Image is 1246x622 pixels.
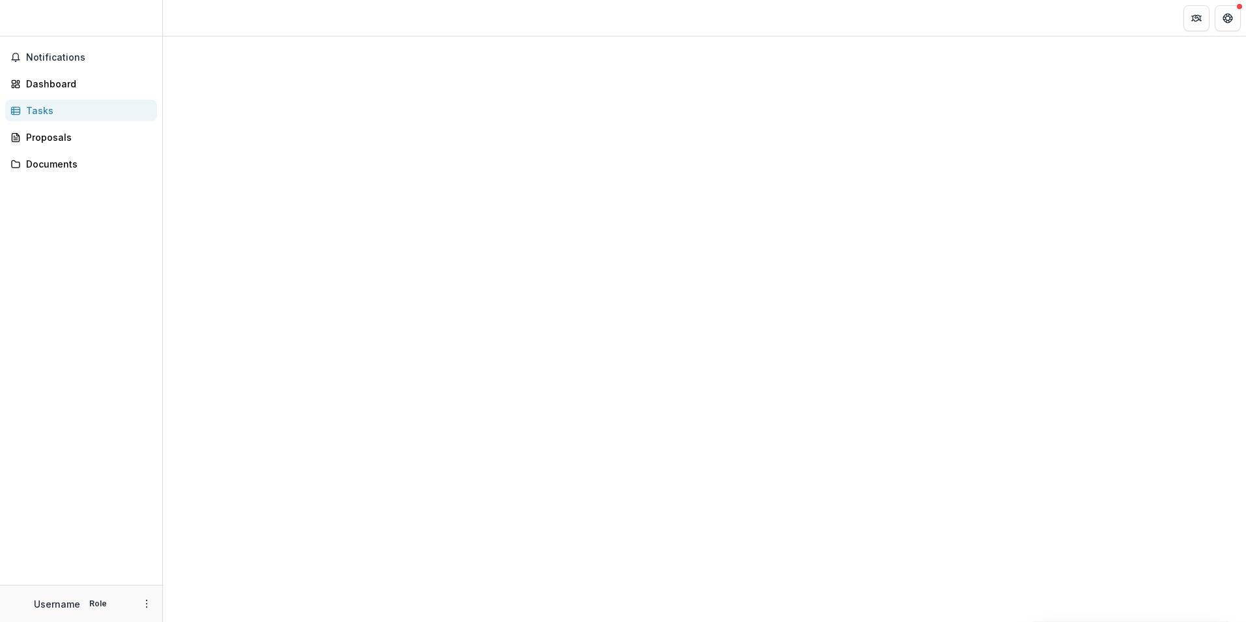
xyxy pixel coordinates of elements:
span: Notifications [26,52,152,63]
div: Proposals [26,130,147,144]
a: Tasks [5,100,157,121]
a: Dashboard [5,73,157,95]
button: Notifications [5,47,157,68]
a: Proposals [5,126,157,148]
a: Documents [5,153,157,175]
p: Role [85,598,111,610]
button: Get Help [1215,5,1241,31]
div: Dashboard [26,77,147,91]
button: More [139,596,154,612]
div: Documents [26,157,147,171]
p: Username [34,597,80,611]
button: Partners [1183,5,1210,31]
div: Tasks [26,104,147,117]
